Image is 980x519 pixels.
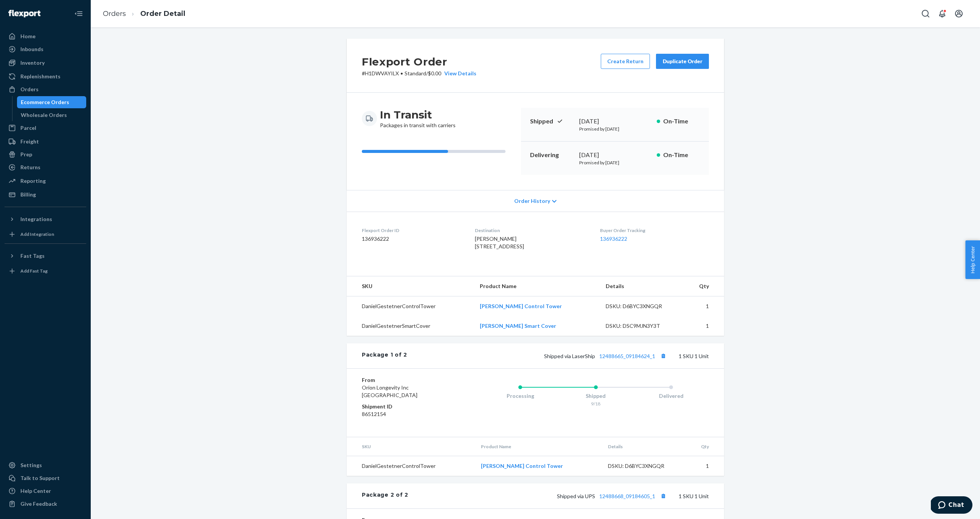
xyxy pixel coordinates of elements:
[20,164,40,171] div: Returns
[480,303,562,309] a: [PERSON_NAME] Control Tower
[20,268,48,274] div: Add Fast Tag
[514,197,550,205] span: Order History
[20,487,51,495] div: Help Center
[5,459,86,471] a: Settings
[606,322,677,330] div: DSKU: DSC9MJN3Y3T
[579,117,651,126] div: [DATE]
[599,493,655,499] a: 12488668_09184605_1
[481,463,563,469] a: [PERSON_NAME] Control Tower
[20,73,60,80] div: Replenishments
[5,30,86,42] a: Home
[362,70,476,77] p: # H1DWVAYILX / $0.00
[600,227,709,234] dt: Buyer Order Tracking
[20,33,36,40] div: Home
[5,213,86,225] button: Integrations
[20,191,36,198] div: Billing
[5,265,86,277] a: Add Fast Tag
[347,437,475,456] th: SKU
[347,456,475,476] td: DanielGestetnerControlTower
[663,151,700,159] p: On-Time
[20,151,32,158] div: Prep
[20,252,45,260] div: Fast Tags
[475,437,602,456] th: Product Name
[5,485,86,497] a: Help Center
[601,54,650,69] button: Create Return
[5,250,86,262] button: Fast Tags
[918,6,933,21] button: Open Search Box
[600,276,683,296] th: Details
[20,124,36,132] div: Parcel
[656,54,709,69] button: Duplicate Order
[579,126,651,132] p: Promised by [DATE]
[5,57,86,69] a: Inventory
[400,70,403,76] span: •
[5,83,86,95] a: Orders
[530,117,573,126] p: Shipped
[20,86,39,93] div: Orders
[20,59,45,67] div: Inventory
[408,491,709,501] div: 1 SKU 1 Unit
[682,276,724,296] th: Qty
[965,240,980,279] span: Help Center
[544,353,668,359] span: Shipped via LaserShip
[480,323,556,329] a: [PERSON_NAME] Smart Cover
[380,108,456,122] h3: In Transit
[658,351,668,361] button: Copy tracking number
[362,235,463,243] dd: 136936222
[5,148,86,161] a: Prep
[20,138,39,145] div: Freight
[380,108,456,129] div: Packages in transit with carriers
[5,498,86,510] button: Give Feedback
[5,175,86,187] a: Reporting
[5,472,86,484] button: Talk to Support
[685,437,724,456] th: Qty
[20,474,60,482] div: Talk to Support
[682,296,724,316] td: 1
[474,276,600,296] th: Product Name
[475,227,588,234] dt: Destination
[602,437,685,456] th: Details
[20,500,57,508] div: Give Feedback
[407,351,709,361] div: 1 SKU 1 Unit
[600,235,627,242] a: 136936222
[362,403,452,410] dt: Shipment ID
[362,376,452,384] dt: From
[21,98,69,106] div: Ecommerce Orders
[682,316,724,336] td: 1
[5,43,86,55] a: Inbounds
[557,493,668,499] span: Shipped via UPS
[579,159,651,166] p: Promised by [DATE]
[17,109,87,121] a: Wholesale Orders
[71,6,86,21] button: Close Navigation
[362,54,476,70] h2: Flexport Order
[20,177,46,185] div: Reporting
[579,151,651,159] div: [DATE]
[530,151,573,159] p: Delivering
[658,491,668,501] button: Copy tracking number
[21,111,67,119] div: Wholesale Orders
[599,353,655,359] a: 12488665_09184624_1
[558,392,634,400] div: Shipped
[935,6,950,21] button: Open notifications
[606,302,677,310] div: DSKU: D6BYC3XNGQR
[931,496,972,515] iframe: Opens a widget where you can chat to one of our agents
[8,10,40,17] img: Flexport logo
[347,276,474,296] th: SKU
[5,189,86,201] a: Billing
[5,161,86,173] a: Returns
[97,3,191,25] ol: breadcrumbs
[441,70,476,77] div: View Details
[633,392,709,400] div: Delivered
[5,122,86,134] a: Parcel
[362,351,407,361] div: Package 1 of 2
[140,9,185,18] a: Order Detail
[5,70,86,83] a: Replenishments
[475,235,524,249] span: [PERSON_NAME] [STREET_ADDRESS]
[362,227,463,234] dt: Flexport Order ID
[482,392,558,400] div: Processing
[362,410,452,418] dd: 86512154
[103,9,126,18] a: Orders
[20,231,54,237] div: Add Integration
[951,6,966,21] button: Open account menu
